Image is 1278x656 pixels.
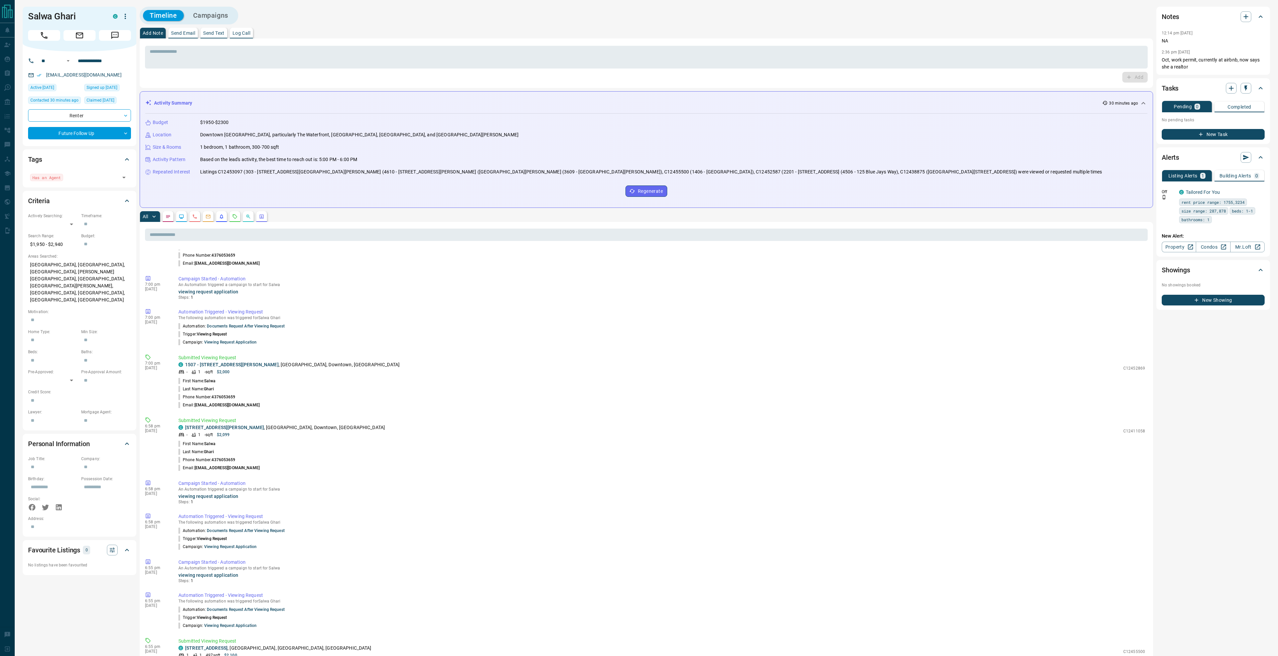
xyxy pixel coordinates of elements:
p: The following automation was triggered for Salwa Ghari [178,315,1145,320]
p: Trigger: [178,536,227,542]
div: Notes [1162,9,1265,25]
p: [DATE] [145,428,168,433]
a: Property [1162,242,1196,252]
a: viewing request application [178,289,239,294]
p: [DATE] [145,320,168,324]
span: Ghari [204,387,214,391]
div: Renter [28,109,131,122]
span: Call [28,30,60,41]
span: 1 [191,295,193,300]
svg: Listing Alerts [219,214,224,219]
p: Possession Date: [81,476,131,482]
p: Size & Rooms [153,144,181,151]
span: Email [63,30,96,41]
p: - sqft [204,369,213,375]
p: New Alert: [1162,233,1265,240]
p: Email: [178,260,260,266]
a: [STREET_ADDRESS] [185,645,228,651]
div: condos.ca [1179,190,1184,194]
p: Phone Number: [178,252,236,258]
p: 1 [1201,173,1204,178]
p: - [186,369,187,375]
p: [DATE] [145,491,168,496]
p: Automation Triggered - Viewing Request [178,308,1145,315]
div: Future Follow Up [28,127,131,139]
p: [DATE] [145,287,168,291]
button: New Task [1162,129,1265,140]
p: 6:58 pm [145,424,168,428]
p: Last Name: [178,386,214,392]
p: C12411058 [1123,428,1145,434]
span: size range: 287,878 [1181,208,1226,214]
span: Viewing Request [197,536,227,541]
p: 1 [198,432,200,438]
p: Activity Summary [154,100,192,107]
p: All [143,214,148,219]
p: Pending [1174,104,1192,109]
p: Submitted Viewing Request [178,417,1145,424]
p: First Name: [178,441,216,447]
p: Areas Searched: [28,253,131,259]
h2: Favourite Listings [28,545,80,555]
a: Mr.Loft [1230,242,1265,252]
button: Timeline [143,10,184,21]
p: First Name: [178,378,216,384]
span: 1 [191,500,193,504]
p: $1950-$2300 [200,119,229,126]
h2: Alerts [1162,152,1179,163]
svg: Lead Browsing Activity [179,214,184,219]
p: Add Note [143,31,163,35]
p: Log Call [233,31,250,35]
svg: Calls [192,214,197,219]
svg: Push Notification Only [1162,195,1166,200]
span: Claimed [DATE] [87,97,114,104]
div: condos.ca [113,14,118,19]
svg: Emails [205,214,211,219]
p: Motivation: [28,309,131,315]
p: - [186,432,187,438]
p: , [GEOGRAPHIC_DATA], Downtown, [GEOGRAPHIC_DATA] [185,361,400,368]
p: Social: [28,496,78,502]
button: Open [64,57,72,65]
span: Signed up [DATE] [87,84,117,91]
p: Automation: [178,323,285,329]
p: The following automation was triggered for Salwa Ghari [178,520,1145,525]
p: Repeated Interest [153,168,190,175]
p: $2,000 [217,369,230,375]
p: An Automation triggered a campaign to start for Salwa [178,487,1145,492]
p: 7:00 pm [145,315,168,320]
p: Timeframe: [81,213,131,219]
p: Building Alerts [1220,173,1251,178]
div: condos.ca [178,425,183,430]
span: 4376053659 [211,395,235,399]
div: Tasks [1162,80,1265,96]
p: 0 [85,546,88,554]
h2: Personal Information [28,438,90,449]
svg: Opportunities [246,214,251,219]
span: [EMAIL_ADDRESS][DOMAIN_NAME] [194,403,260,407]
p: Home Type: [28,329,78,335]
p: Search Range: [28,233,78,239]
p: 1 [198,369,200,375]
p: [DATE] [145,366,168,370]
div: Personal Information [28,436,131,452]
p: Baths: [81,349,131,355]
div: Criteria [28,193,131,209]
div: condos.ca [178,646,183,650]
a: [EMAIL_ADDRESS][DOMAIN_NAME] [46,72,122,78]
button: New Showing [1162,295,1265,305]
p: Trigger: [178,615,227,621]
p: Campaign Started - Automation [178,559,1145,566]
p: , [GEOGRAPHIC_DATA], [GEOGRAPHIC_DATA], [GEOGRAPHIC_DATA] [185,645,372,652]
p: Actively Searching: [28,213,78,219]
p: Trigger: [178,331,227,337]
p: Company: [81,456,131,462]
p: [GEOGRAPHIC_DATA], [GEOGRAPHIC_DATA], [GEOGRAPHIC_DATA], [PERSON_NAME][GEOGRAPHIC_DATA], [GEOGRAP... [28,259,131,305]
svg: Notes [165,214,171,219]
p: The following automation was triggered for Salwa Ghari [178,599,1145,604]
p: 6:55 pm [145,599,168,603]
p: Submitted Viewing Request [178,638,1145,645]
div: Tue Sep 16 2025 [84,84,131,93]
span: Active [DATE] [30,84,54,91]
p: Budget: [81,233,131,239]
